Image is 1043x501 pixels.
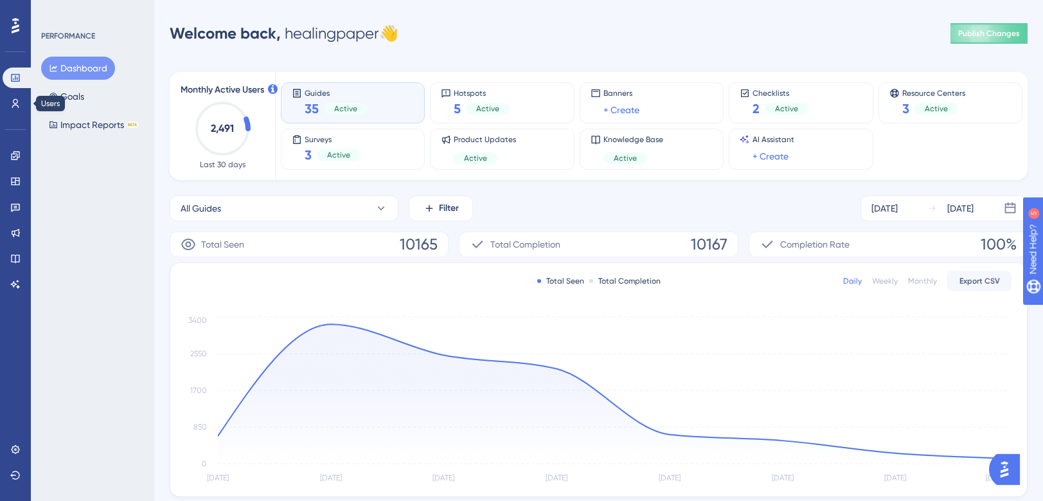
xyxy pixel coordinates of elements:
a: + Create [753,149,789,164]
div: [DATE] [871,201,898,216]
span: Guides [305,88,368,97]
span: Export CSV [959,276,1000,286]
div: Daily [843,276,862,286]
span: Active [614,153,637,163]
span: Active [464,153,487,163]
span: 5 [454,100,461,118]
span: 35 [305,100,319,118]
button: Filter [409,196,473,221]
span: Total Completion [490,237,560,252]
span: 2 [753,100,760,118]
span: Filter [439,201,459,216]
span: Checklists [753,88,808,97]
span: 10165 [400,234,438,255]
div: Weekly [872,276,898,286]
span: Banners [603,88,639,98]
span: 100% [981,234,1017,255]
span: Active [334,104,357,114]
span: Active [925,104,948,114]
span: Active [476,104,499,114]
tspan: 0 [202,459,207,468]
span: 3 [902,100,909,118]
div: Total Completion [589,276,661,286]
div: [DATE] [947,201,974,216]
span: Product Updates [454,134,516,145]
span: Welcome back, [170,24,281,42]
span: Last 30 days [200,159,245,170]
button: Goals [41,85,92,108]
tspan: [DATE] [432,473,454,482]
div: Monthly [908,276,937,286]
tspan: [DATE] [986,473,1008,482]
span: Active [327,150,350,160]
button: Publish Changes [950,23,1028,44]
span: 3 [305,146,312,164]
span: Knowledge Base [603,134,663,145]
button: Export CSV [947,271,1012,291]
tspan: 1700 [190,386,207,395]
span: Resource Centers [902,88,965,97]
span: Active [775,104,798,114]
button: All Guides [170,196,398,221]
span: Need Help? [30,3,80,19]
span: All Guides [181,201,221,216]
a: + Create [603,102,639,118]
button: Dashboard [41,57,115,80]
tspan: [DATE] [320,473,342,482]
span: 10167 [691,234,727,255]
div: healingpaper 👋 [170,23,398,44]
span: Completion Rate [780,237,850,252]
span: Total Seen [201,237,244,252]
tspan: 3400 [188,316,207,325]
tspan: 850 [193,423,207,432]
tspan: [DATE] [884,473,906,482]
tspan: [DATE] [659,473,681,482]
div: Total Seen [537,276,584,286]
span: Hotspots [454,88,510,97]
span: Publish Changes [958,28,1020,39]
button: Impact ReportsBETA [41,113,146,136]
tspan: 2550 [190,349,207,358]
div: PERFORMANCE [41,31,95,41]
span: Surveys [305,134,361,143]
span: Monthly Active Users [181,82,264,98]
text: 2,491 [211,122,234,134]
div: 5 [89,6,93,17]
iframe: UserGuiding AI Assistant Launcher [989,450,1028,489]
div: BETA [127,122,138,128]
tspan: [DATE] [207,473,229,482]
span: AI Assistant [753,134,794,145]
tspan: [DATE] [772,473,794,482]
tspan: [DATE] [546,473,567,482]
